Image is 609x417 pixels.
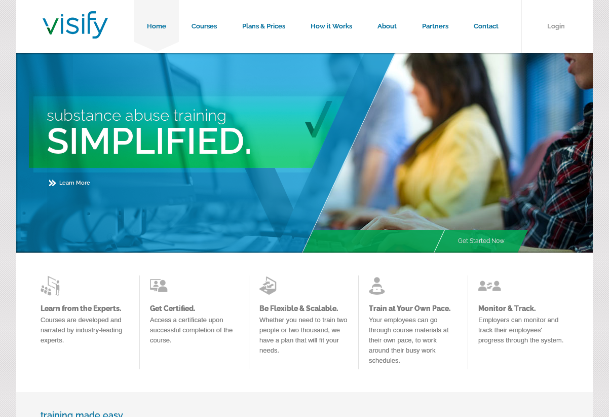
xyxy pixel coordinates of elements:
[259,275,282,296] img: Learn from the Experts
[478,315,567,351] p: Employers can monitor and track their employees' progress through the system.
[150,275,173,296] img: Learn from the Experts
[41,315,129,351] p: Courses are developed and narrated by industry-leading experts.
[47,106,398,124] h3: Substance Abuse Training
[150,315,239,351] p: Access a certificate upon successful completion of the course.
[43,11,108,39] img: Visify Training
[47,119,398,162] h2: Simplified.
[150,304,239,312] a: Get Certified.
[478,304,567,312] a: Monitor & Track.
[259,315,348,361] p: Whether you need to train two people or two thousand, we have a plan that will fit your needs.
[369,315,458,371] p: Your employees can go through course materials at their own pace, to work around their busy work ...
[49,180,90,186] a: Learn More
[478,275,501,296] img: Learn from the Experts
[41,275,63,296] img: Learn from the Experts
[41,304,129,312] a: Learn from the Experts.
[369,304,458,312] a: Train at Your Own Pace.
[369,275,392,296] img: Learn from the Experts
[43,27,108,42] a: Visify Training
[259,304,348,312] a: Be Flexible & Scalable.
[301,53,593,253] img: Main Image
[445,230,517,253] a: Get Started Now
